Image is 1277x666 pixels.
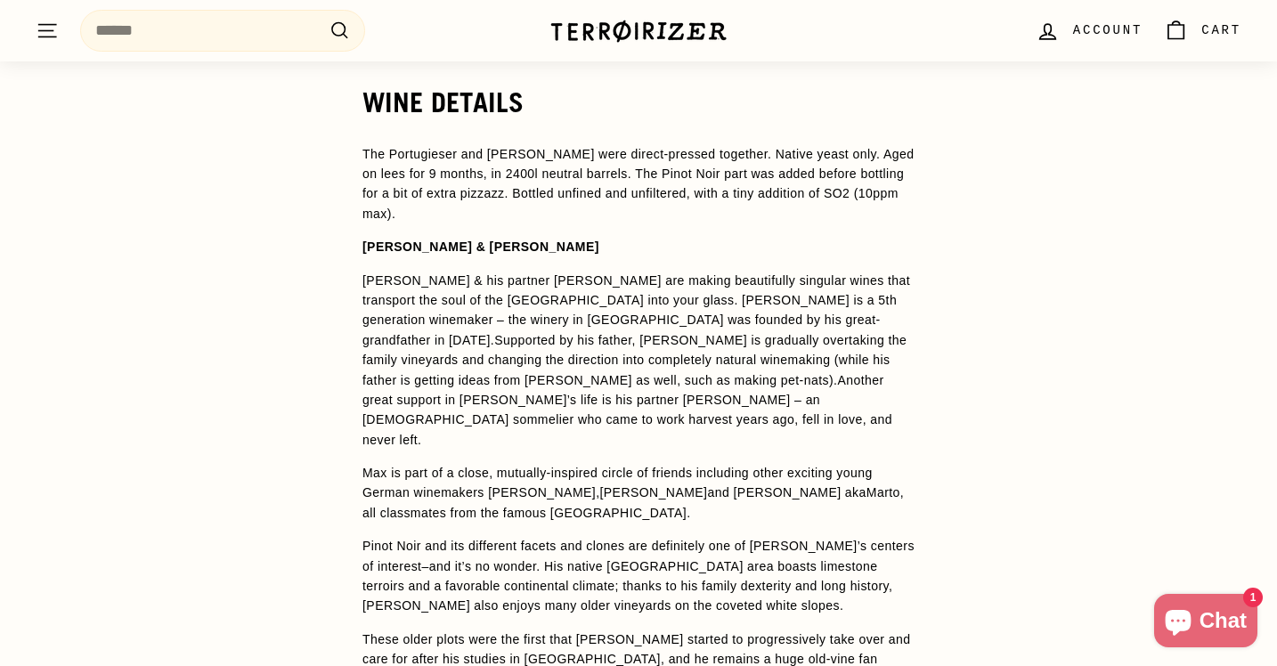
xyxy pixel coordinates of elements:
[362,273,910,347] span: [PERSON_NAME] & his partner [PERSON_NAME] are making beautifully singular wines that transport th...
[1153,4,1252,57] a: Cart
[362,240,599,254] strong: [PERSON_NAME] & [PERSON_NAME]
[362,147,914,221] span: The Portugieser and [PERSON_NAME] were direct-pressed together. Native yeast only. Aged on lees f...
[362,466,904,520] span: Max is part of a close, mutually-inspired circle of friends including other exciting young German...
[1149,594,1263,652] inbox-online-store-chat: Shopify online store chat
[362,373,892,447] span: Another great support in [PERSON_NAME]’s life is his partner [PERSON_NAME] – an [DEMOGRAPHIC_DATA...
[362,87,915,118] h2: WINE DETAILS
[1025,4,1153,57] a: Account
[1201,20,1241,40] span: Cart
[362,539,915,613] span: Pinot Noir and its different facets and clones are definitely one of [PERSON_NAME]’s centers of i...
[866,485,900,499] a: Marto
[362,333,907,387] span: Supported by his father, [PERSON_NAME] is gradually overtaking the family vineyards and changing ...
[599,485,707,499] a: [PERSON_NAME]
[1073,20,1143,40] span: Account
